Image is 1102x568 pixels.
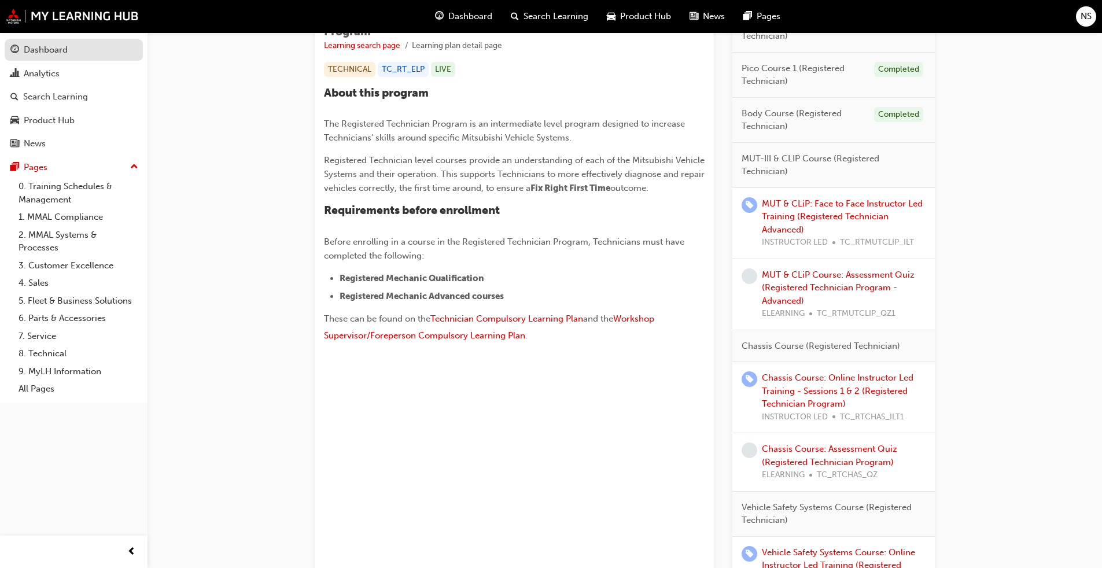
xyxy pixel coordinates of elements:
span: pages-icon [743,9,752,24]
a: 4. Sales [14,274,143,292]
span: INSTRUCTOR LED [762,236,828,249]
a: Search Learning [5,86,143,108]
span: up-icon [130,160,138,175]
div: TC_RT_ELP [378,62,429,78]
span: guage-icon [435,9,444,24]
img: mmal [6,9,139,24]
span: Requirements before enrollment [324,204,500,217]
li: Learning plan detail page [412,39,502,53]
span: Registered Technician level courses provide an understanding of each of the Mitsubishi Vehicle Sy... [324,155,707,193]
span: Pico Course 1 (Registered Technician) [742,62,865,88]
a: News [5,133,143,154]
span: ELEARNING [762,469,805,482]
span: and the [583,313,613,324]
a: 9. MyLH Information [14,363,143,381]
span: Before enrolling in a course in the Registered Technician Program, Technicians must have complete... [324,237,687,261]
span: Registered Mechanic Qualification [340,273,484,283]
span: learningRecordVerb_ENROLL-icon [742,371,757,387]
a: MUT & CLiP Course: Assessment Quiz (Registered Technician Program - Advanced) [762,270,915,306]
a: Technician Compulsory Learning Plan [430,313,583,324]
a: Learning search page [324,40,400,50]
span: Search Learning [524,10,588,23]
a: 1. MMAL Compliance [14,208,143,226]
span: Registered Mechanic Advanced courses [340,291,504,301]
a: All Pages [14,380,143,398]
a: search-iconSearch Learning [502,5,598,28]
span: outcome. [610,183,648,193]
a: news-iconNews [680,5,734,28]
button: DashboardAnalyticsSearch LearningProduct HubNews [5,37,143,157]
span: search-icon [10,92,19,102]
div: Completed [874,62,923,78]
span: *ELECTIVE* Technician - Learning Plan 2: Registered Technician Program [324,11,668,38]
span: learningRecordVerb_ENROLL-icon [742,546,757,562]
a: Product Hub [5,110,143,131]
button: Pages [5,157,143,178]
span: pages-icon [10,163,19,173]
a: 0. Training Schedules & Management [14,178,143,208]
span: news-icon [690,9,698,24]
a: Chassis Course: Assessment Quiz (Registered Technician Program) [762,444,897,467]
a: MUT & CLiP: Face to Face Instructor Led Training (Registered Technician Advanced) [762,198,923,235]
span: learningRecordVerb_NONE-icon [742,442,757,458]
a: guage-iconDashboard [426,5,502,28]
a: car-iconProduct Hub [598,5,680,28]
a: pages-iconPages [734,5,790,28]
span: chart-icon [10,69,19,79]
span: TC_RTCHAS_QZ [817,469,878,482]
span: Pages [757,10,780,23]
div: TECHNICAL [324,62,375,78]
a: Chassis Course: Online Instructor Led Training - Sessions 1 & 2 (Registered Technician Program) [762,372,913,409]
div: Pages [24,161,47,174]
a: 2. MMAL Systems & Processes [14,226,143,257]
span: learningRecordVerb_ENROLL-icon [742,197,757,213]
button: NS [1076,6,1096,27]
a: 8. Technical [14,345,143,363]
a: 3. Customer Excellence [14,257,143,275]
span: news-icon [10,139,19,149]
span: ELEARNING [762,307,805,320]
span: Vehicle Safety Systems Course (Registered Technician) [742,501,916,527]
span: search-icon [511,9,519,24]
div: Dashboard [24,43,68,57]
a: 5. Fleet & Business Solutions [14,292,143,310]
div: LIVE [431,62,455,78]
span: Dashboard [448,10,492,23]
span: learningRecordVerb_NONE-icon [742,268,757,284]
div: Completed [874,107,923,123]
span: . [525,330,528,341]
span: guage-icon [10,45,19,56]
a: 7. Service [14,327,143,345]
span: Chassis Course (Registered Technician) [742,340,900,353]
span: The Registered Technician Program is an intermediate level program designed to increase Technicia... [324,119,687,143]
span: TC_RTMUTCLIP_QZ1 [817,307,895,320]
div: Product Hub [24,114,75,127]
span: These can be found on the [324,313,430,324]
span: News [703,10,725,23]
span: About this program [324,86,429,99]
span: INSTRUCTOR LED [762,411,828,424]
span: MUT-III & CLIP Course (Registered Technician) [742,152,916,178]
a: Analytics [5,63,143,84]
a: 6. Parts & Accessories [14,309,143,327]
span: TC_RTMUTCLIP_ILT [840,236,914,249]
span: NS [1081,10,1092,23]
span: Fix Right First Time [530,183,610,193]
span: Body Course (Registered Technician) [742,107,865,133]
span: TC_RTCHAS_ILT1 [840,411,904,424]
div: Analytics [24,67,60,80]
span: Product Hub [620,10,671,23]
span: car-icon [10,116,19,126]
span: prev-icon [127,545,136,559]
div: News [24,137,46,150]
span: car-icon [607,9,616,24]
a: Dashboard [5,39,143,61]
div: Search Learning [23,90,88,104]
